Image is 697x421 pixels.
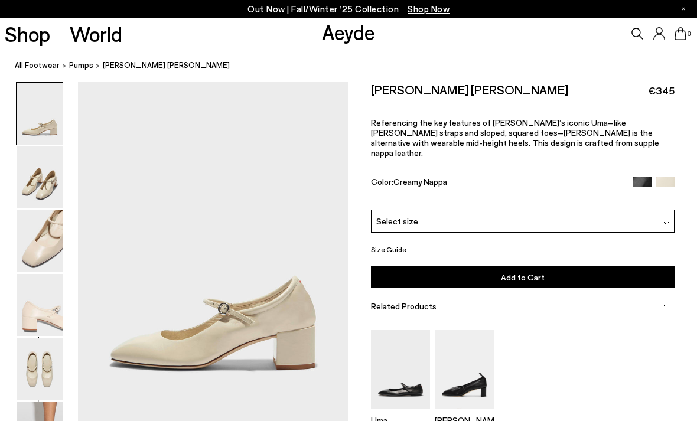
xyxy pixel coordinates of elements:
[435,330,494,409] img: Narissa Ruched Pumps
[663,220,669,226] img: svg%3E
[686,31,692,37] span: 0
[393,177,447,187] span: Creamy Nappa
[371,118,659,158] span: Referencing the key features of [PERSON_NAME]’s iconic Uma–like [PERSON_NAME] straps and sloped, ...
[17,146,63,208] img: Aline Leather Mary-Jane Pumps - Image 2
[5,24,50,44] a: Shop
[648,83,675,98] span: €345
[371,82,568,97] h2: [PERSON_NAME] [PERSON_NAME]
[371,301,437,311] span: Related Products
[408,4,450,14] span: Navigate to /collections/new-in
[371,330,430,409] img: Uma Mary-Jane Flats
[69,59,93,71] a: pumps
[371,266,675,288] button: Add to Cart
[675,27,686,40] a: 0
[322,19,375,44] a: Aeyde
[15,50,697,82] nav: breadcrumb
[17,83,63,145] img: Aline Leather Mary-Jane Pumps - Image 1
[70,24,122,44] a: World
[17,274,63,336] img: Aline Leather Mary-Jane Pumps - Image 4
[376,215,418,227] span: Select size
[17,210,63,272] img: Aline Leather Mary-Jane Pumps - Image 3
[69,60,93,70] span: pumps
[15,59,60,71] a: All Footwear
[103,59,230,71] span: [PERSON_NAME] [PERSON_NAME]
[371,242,406,257] button: Size Guide
[371,177,624,190] div: Color:
[501,272,545,282] span: Add to Cart
[662,303,668,309] img: svg%3E
[247,2,450,17] p: Out Now | Fall/Winter ‘25 Collection
[17,338,63,400] img: Aline Leather Mary-Jane Pumps - Image 5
